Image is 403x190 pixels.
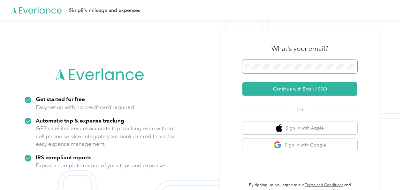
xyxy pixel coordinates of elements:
[274,141,282,149] img: google logo
[242,122,357,134] button: apple logoSign in with Apple
[242,139,357,151] button: google logoSign in with Google
[36,124,175,148] p: GPS satellites ensure accurate trip tracking even without cell phone service. Integrate your bank...
[36,103,134,111] p: Easy set up with no credit card required
[36,96,85,102] strong: Get started for free
[271,44,328,53] h3: What's your email?
[289,106,311,113] span: OR
[36,154,92,161] strong: IRS compliant reports
[276,124,282,132] img: apple logo
[242,82,357,96] button: Continue with Email / SSO
[305,183,343,187] a: Terms and Conditions
[36,117,124,124] strong: Automatic trip & expense tracking
[36,162,168,170] p: Export a complete record of your trips and expenses.
[69,6,140,14] div: Simplify mileage and expenses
